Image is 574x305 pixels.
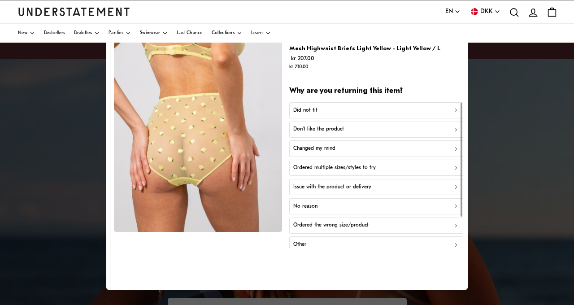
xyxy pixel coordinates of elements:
a: Bralettes [74,24,100,43]
a: Learn [251,24,271,43]
h2: Why are you returning this item? [289,86,463,96]
span: Collections [212,31,235,35]
a: Collections [212,24,242,43]
button: Other [289,236,463,253]
p: Other [293,240,306,249]
img: LEME-HIW-003-1.jpg [114,23,282,232]
button: Don't like the product [289,122,463,138]
p: Did not fit [293,106,317,115]
p: Issue with the product or delivery [293,183,371,192]
p: Ordered the wrong size/product [293,221,369,230]
span: DKK [480,7,493,17]
p: No reason [293,202,317,211]
span: New [18,31,27,35]
span: Bestsellers [44,31,65,35]
button: EN [445,7,461,17]
span: EN [445,7,453,17]
button: No reason [289,198,463,214]
button: Ordered the wrong size/product [289,218,463,234]
a: New [18,24,35,43]
span: Learn [251,31,263,35]
button: Did not fit [289,102,463,118]
p: Don't like the product [293,125,344,134]
a: Understatement Homepage [18,8,130,16]
span: Last Chance [177,31,202,35]
a: Swimwear [140,24,168,43]
button: DKK [470,7,500,17]
p: kr 207.00 [289,54,440,72]
span: Swimwear [140,31,160,35]
p: Ordered multiple sizes/styles to try [293,164,376,172]
span: Bralettes [74,31,92,35]
a: Bestsellers [44,24,65,43]
a: Last Chance [177,24,202,43]
a: Panties [109,24,131,43]
button: Issue with the product or delivery [289,179,463,195]
button: Ordered multiple sizes/styles to try [289,160,463,176]
p: Changed my mind [293,144,335,153]
span: Panties [109,31,123,35]
p: Mesh Highwaist Briefs Light Yellow - Light Yellow / L [289,44,440,53]
button: Changed my mind [289,140,463,157]
strike: kr 230.00 [289,65,308,70]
